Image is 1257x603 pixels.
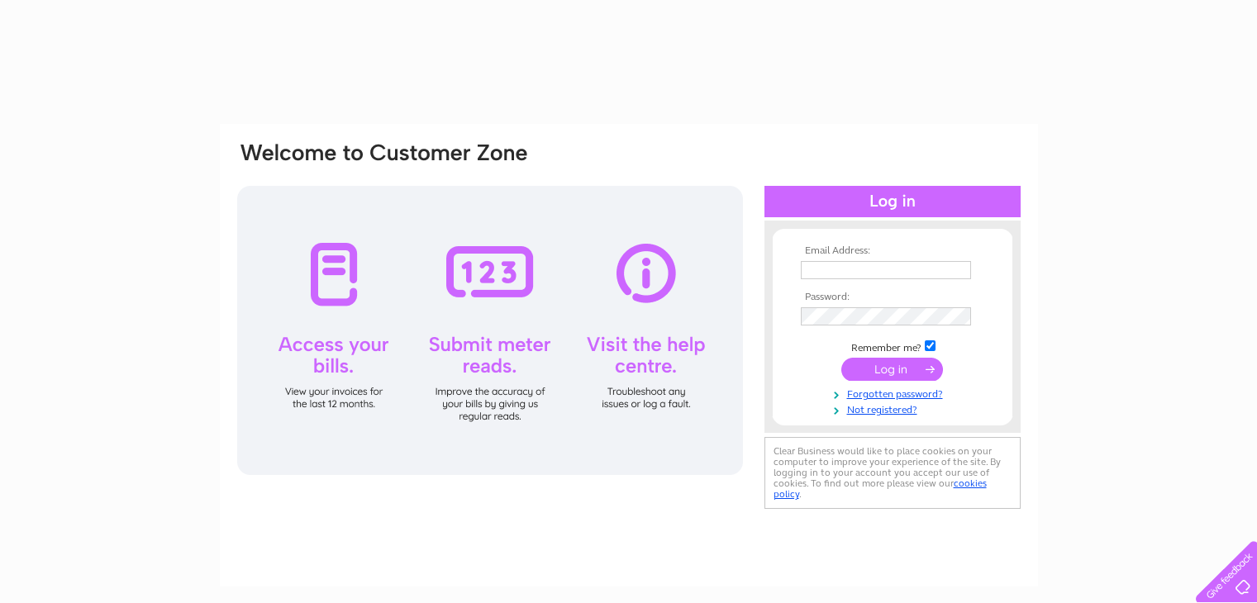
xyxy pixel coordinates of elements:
td: Remember me? [797,338,988,354]
a: Not registered? [801,401,988,416]
a: cookies policy [774,477,987,500]
a: Forgotten password? [801,385,988,401]
input: Submit [841,358,943,381]
th: Email Address: [797,245,988,257]
div: Clear Business would like to place cookies on your computer to improve your experience of the sit... [764,437,1021,509]
th: Password: [797,292,988,303]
